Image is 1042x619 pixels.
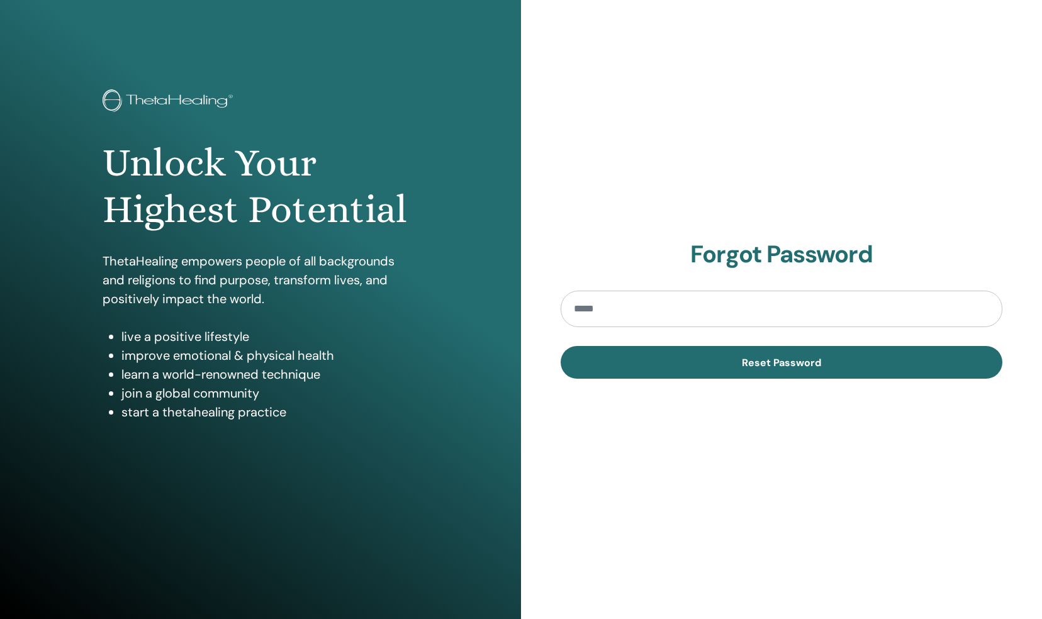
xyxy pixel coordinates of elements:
[103,252,418,308] p: ThetaHealing empowers people of all backgrounds and religions to find purpose, transform lives, a...
[121,403,418,421] li: start a thetahealing practice
[121,346,418,365] li: improve emotional & physical health
[561,240,1002,269] h2: Forgot Password
[121,327,418,346] li: live a positive lifestyle
[121,365,418,384] li: learn a world-renowned technique
[742,356,821,369] span: Reset Password
[561,346,1002,379] button: Reset Password
[121,384,418,403] li: join a global community
[103,140,418,233] h1: Unlock Your Highest Potential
